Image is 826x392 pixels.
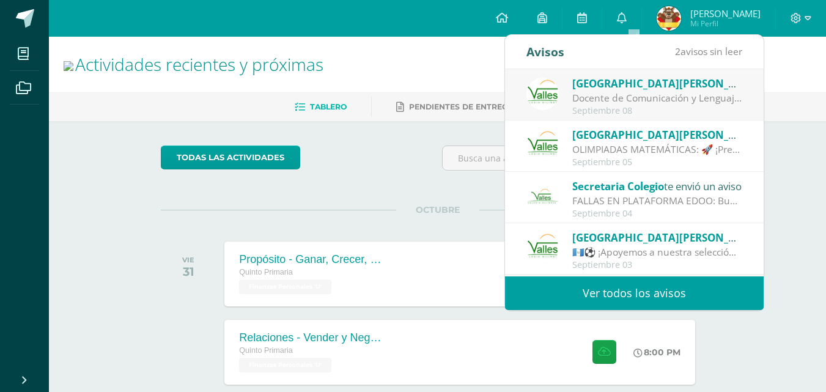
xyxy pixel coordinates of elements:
[633,347,680,358] div: 8:00 PM
[310,102,347,111] span: Tablero
[572,260,742,270] div: Septiembre 03
[572,178,742,194] div: te envió un aviso
[572,76,763,91] span: [GEOGRAPHIC_DATA][PERSON_NAME]
[182,264,194,279] div: 31
[396,97,514,117] a: Pendientes de entrega
[675,45,742,58] span: avisos sin leer
[572,75,742,91] div: te envió un aviso
[526,78,559,110] img: 94564fe4cf850d796e68e37240ca284b.png
[572,127,742,142] div: te envió un aviso
[239,268,293,276] span: Quinto Primaria
[572,245,742,259] div: 🇬🇹⚽ ¡Apoyemos a nuestra selección! ⚽🇬🇹: 🇬🇹⚽ ¡Apoyemos a nuestra selección! ⚽🇬🇹 Mañana jueves 4 de...
[526,232,559,264] img: 94564fe4cf850d796e68e37240ca284b.png
[572,91,742,105] div: Docente de Comunicación y Lenguaje y Ciencias Sociales: Estimados padres de familia: Les informam...
[239,279,331,294] span: Finanzas Personales 'U'
[505,276,764,310] a: Ver todos los avisos
[526,129,559,161] img: 94564fe4cf850d796e68e37240ca284b.png
[239,358,331,372] span: Finanzas Personales 'U'
[572,194,742,208] div: FALLAS EN PLATAFORMA EDOO: Buenas tardes, estimados padres de familia: Les informamos que actualm...
[75,53,323,76] span: Actividades recientes y próximas
[295,97,347,117] a: Tablero
[182,256,194,264] div: VIE
[161,146,300,169] a: todas las Actividades
[526,180,559,213] img: 10471928515e01917a18094c67c348c2.png
[572,157,742,168] div: Septiembre 05
[443,146,714,170] input: Busca una actividad próxima aquí...
[572,128,763,142] span: [GEOGRAPHIC_DATA][PERSON_NAME]
[572,231,763,245] span: [GEOGRAPHIC_DATA][PERSON_NAME]
[572,106,742,116] div: Septiembre 08
[690,18,761,29] span: Mi Perfil
[396,204,479,215] span: OCTUBRE
[690,7,761,20] span: [PERSON_NAME]
[239,331,386,344] div: Relaciones - Vender y Negociar
[526,35,564,68] div: Avisos
[657,6,681,31] img: 55cd4609078b6f5449d0df1f1668bde8.png
[572,179,664,193] span: Secretaria Colegio
[572,229,742,245] div: te envió un aviso
[64,61,73,71] img: bow.png
[239,346,293,355] span: Quinto Primaria
[239,253,386,266] div: Propósito - Ganar, Crecer, Compartir
[572,142,742,157] div: OLIMPIADAS MATEMÁTICAS: 🚀 ¡Prepárate para brillar en las Olimpiadas Matemáticas! Queridos estudia...
[572,209,742,219] div: Septiembre 04
[675,45,680,58] span: 2
[409,102,514,111] span: Pendientes de entrega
